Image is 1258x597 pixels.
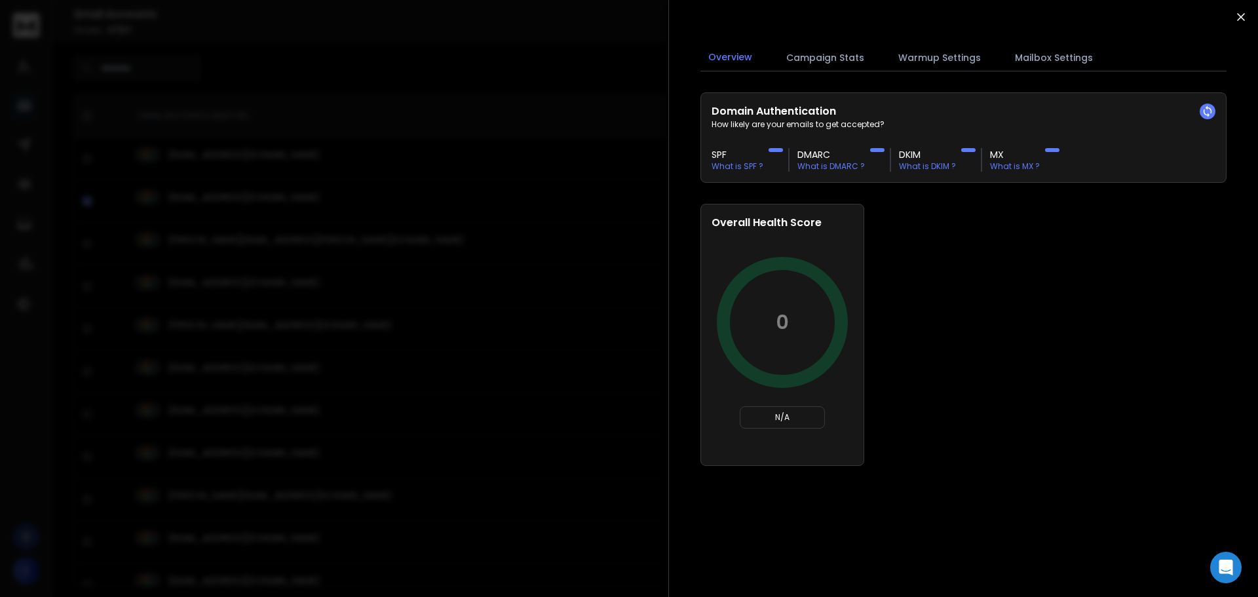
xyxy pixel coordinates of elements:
[797,148,865,161] h3: DMARC
[797,161,865,172] p: What is DMARC ?
[1007,43,1101,72] button: Mailbox Settings
[712,104,1215,119] h2: Domain Authentication
[712,161,763,172] p: What is SPF ?
[712,119,1215,130] p: How likely are your emails to get accepted?
[778,43,872,72] button: Campaign Stats
[890,43,989,72] button: Warmup Settings
[712,215,853,231] h2: Overall Health Score
[746,412,819,423] p: N/A
[899,148,956,161] h3: DKIM
[899,161,956,172] p: What is DKIM ?
[712,148,763,161] h3: SPF
[990,148,1040,161] h3: MX
[1210,552,1242,583] div: Open Intercom Messenger
[776,311,789,334] p: 0
[700,43,760,73] button: Overview
[990,161,1040,172] p: What is MX ?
